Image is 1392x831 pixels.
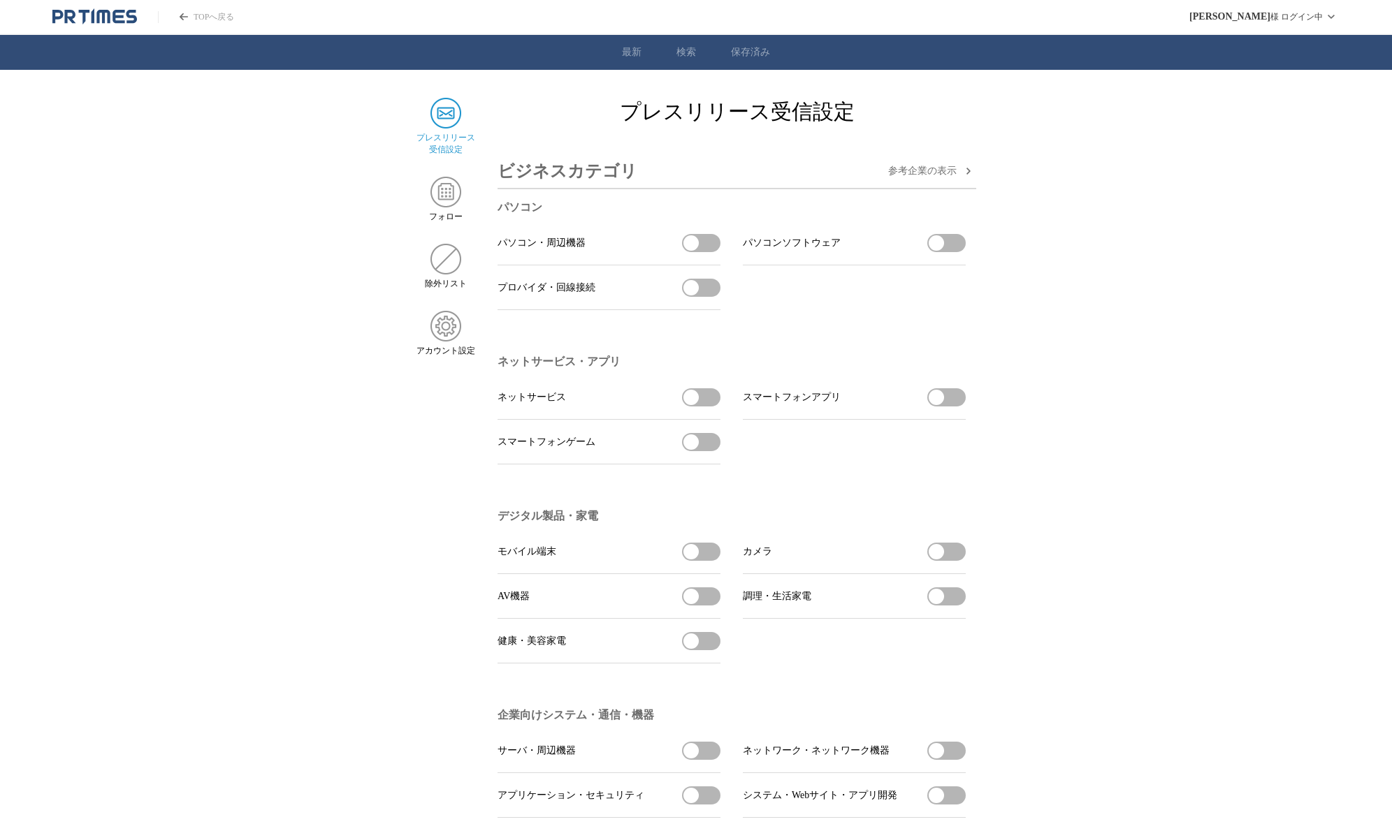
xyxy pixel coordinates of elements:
[498,281,595,294] span: プロバイダ・回線接続
[429,211,463,223] span: フォロー
[743,590,811,603] span: 調理・生活家電
[743,789,897,802] span: システム・Webサイト・アプリ開発
[158,11,234,23] a: PR TIMESのトップページはこちら
[743,545,772,558] span: カメラ
[498,744,576,757] span: サーバ・周辺機器
[430,244,461,274] img: 除外リスト
[498,545,556,558] span: モバイル端末
[743,237,841,249] span: パソコンソフトウェア
[498,237,586,249] span: パソコン・周辺機器
[430,98,461,128] img: プレスリリース 受信設定
[888,163,976,179] button: 参考企業の表示
[52,8,137,25] a: PR TIMESのトップページはこちら
[416,244,475,290] a: 除外リスト除外リスト
[498,590,530,603] span: AV機器
[888,165,957,177] span: 参考企業の 表示
[1189,11,1270,22] span: [PERSON_NAME]
[498,635,566,647] span: 健康・美容家電
[743,391,841,404] span: スマートフォンアプリ
[498,154,637,188] h3: ビジネスカテゴリ
[430,311,461,341] img: アカウント設定
[743,744,890,757] span: ネットワーク・ネットワーク機器
[498,789,644,802] span: アプリケーション・セキュリティ
[498,391,566,404] span: ネットサービス
[498,436,595,448] span: スマートフォンゲーム
[416,132,475,156] span: プレスリリース 受信設定
[416,311,475,357] a: アカウント設定アカウント設定
[498,200,966,215] h3: パソコン
[498,355,966,369] h3: ネットサービス・アプリ
[498,509,966,524] h3: デジタル製品・家電
[416,98,475,156] a: プレスリリース 受信設定プレスリリース 受信設定
[430,177,461,207] img: フォロー
[425,278,467,290] span: 除外リスト
[416,177,475,223] a: フォローフォロー
[498,98,976,126] h2: プレスリリース受信設定
[416,345,475,357] span: アカウント設定
[498,708,966,723] h3: 企業向けシステム・通信・機器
